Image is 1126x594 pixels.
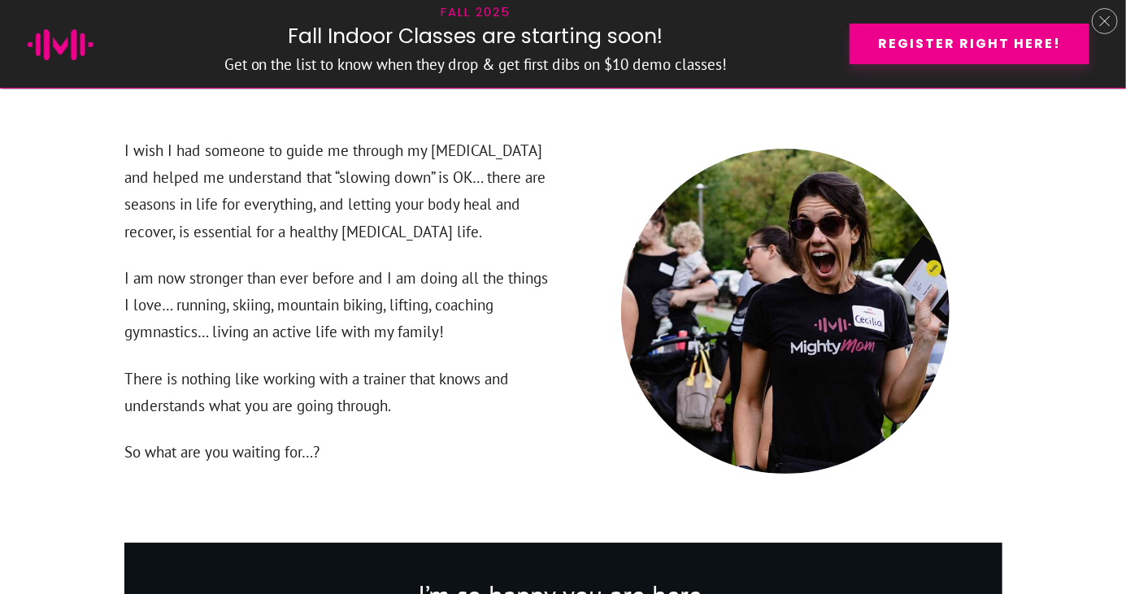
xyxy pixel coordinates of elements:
p: So what are you waiting for…? [125,439,557,485]
p: Get on the list to know when they drop & get first dibs on $10 demo classes! [123,51,828,86]
p: Fall 2025 [123,2,828,23]
a: Register right here! [850,24,1089,63]
p: There is nothing like working with a trainer that knows and understands what you are going through. [125,366,557,440]
img: ico-mighty-mom [28,11,93,77]
span: Register right here! [878,36,1061,51]
p: I am now stronger than ever before and I am doing all the things I love… running, skiing, mountai... [125,265,557,366]
p: I wish I had someone to guide me through my [MEDICAL_DATA] and helped me understand that “slowing... [125,137,557,265]
img: mighty-mom-etobicoke-about-cecilia-campos-personal-postpartum-prenatal-trainer-2 [621,76,950,569]
h2: Fall Indoor Classes are starting soon! [122,24,829,50]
